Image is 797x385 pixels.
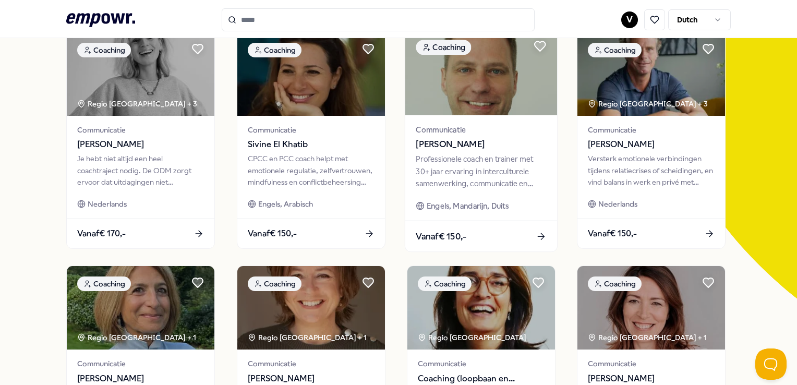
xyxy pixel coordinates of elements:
[258,198,313,210] span: Engels, Arabisch
[407,266,555,350] img: package image
[405,29,557,115] img: package image
[248,358,375,369] span: Communicatie
[237,32,385,249] a: package imageCoachingCommunicatieSivine El KhatibCPCC en PCC coach helpt met emotionele regulatie...
[77,43,131,57] div: Coaching
[88,198,127,210] span: Nederlands
[598,198,637,210] span: Nederlands
[588,276,642,291] div: Coaching
[77,138,204,151] span: [PERSON_NAME]
[77,358,204,369] span: Communicatie
[66,32,215,249] a: package imageCoachingRegio [GEOGRAPHIC_DATA] + 3Communicatie[PERSON_NAME]Je hebt niet altijd een ...
[588,98,708,110] div: Regio [GEOGRAPHIC_DATA] + 3
[248,276,301,291] div: Coaching
[588,358,715,369] span: Communicatie
[248,43,301,57] div: Coaching
[588,332,707,343] div: Regio [GEOGRAPHIC_DATA] + 1
[67,266,214,350] img: package image
[588,138,715,151] span: [PERSON_NAME]
[418,332,528,343] div: Regio [GEOGRAPHIC_DATA]
[418,276,472,291] div: Coaching
[416,138,546,151] span: [PERSON_NAME]
[248,332,367,343] div: Regio [GEOGRAPHIC_DATA] + 1
[77,276,131,291] div: Coaching
[248,153,375,188] div: CPCC en PCC coach helpt met emotionele regulatie, zelfvertrouwen, mindfulness en conflictbeheersi...
[755,348,787,380] iframe: Help Scout Beacon - Open
[588,124,715,136] span: Communicatie
[237,32,385,116] img: package image
[248,138,375,151] span: Sivine El Khatib
[67,32,214,116] img: package image
[405,29,558,252] a: package imageCoachingCommunicatie[PERSON_NAME]Professionele coach en trainer met 30+ jaar ervarin...
[427,200,509,212] span: Engels, Mandarijn, Duits
[588,153,715,188] div: Versterk emotionele verbindingen tijdens relatiecrises of scheidingen, en vind balans in werk en ...
[248,227,297,240] span: Vanaf € 150,-
[577,266,725,350] img: package image
[588,43,642,57] div: Coaching
[77,124,204,136] span: Communicatie
[77,227,126,240] span: Vanaf € 170,-
[416,230,466,243] span: Vanaf € 150,-
[577,32,726,249] a: package imageCoachingRegio [GEOGRAPHIC_DATA] + 3Communicatie[PERSON_NAME]Versterk emotionele verb...
[77,153,204,188] div: Je hebt niet altijd een heel coachtraject nodig. De ODM zorgt ervoor dat uitdagingen niet complex...
[416,124,546,136] span: Communicatie
[588,227,637,240] span: Vanaf € 150,-
[418,358,545,369] span: Communicatie
[416,40,471,55] div: Coaching
[621,11,638,28] button: V
[77,332,196,343] div: Regio [GEOGRAPHIC_DATA] + 1
[248,124,375,136] span: Communicatie
[416,153,546,189] div: Professionele coach en trainer met 30+ jaar ervaring in interculturele samenwerking, communicatie...
[222,8,535,31] input: Search for products, categories or subcategories
[237,266,385,350] img: package image
[577,32,725,116] img: package image
[77,98,197,110] div: Regio [GEOGRAPHIC_DATA] + 3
